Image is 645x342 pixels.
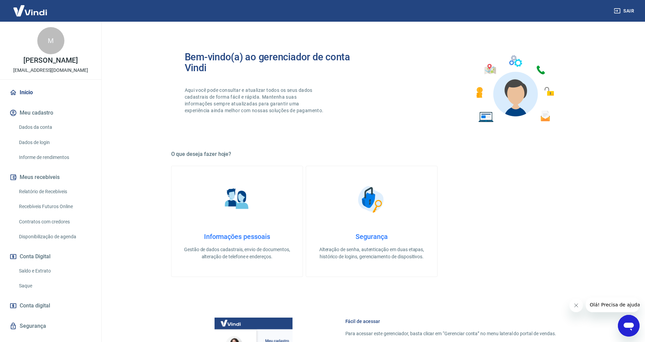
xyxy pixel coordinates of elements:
[16,185,93,199] a: Relatório de Recebíveis
[345,330,556,337] p: Para acessar este gerenciador, basta clicar em “Gerenciar conta” no menu lateral do portal de ven...
[8,85,93,100] a: Início
[16,279,93,293] a: Saque
[16,230,93,244] a: Disponibilização de agenda
[16,150,93,164] a: Informe de rendimentos
[16,136,93,149] a: Dados de login
[317,246,426,260] p: Alteração de senha, autenticação em duas etapas, histórico de logins, gerenciamento de dispositivos.
[185,87,325,114] p: Aqui você pode consultar e atualizar todos os seus dados cadastrais de forma fácil e rápida. Mant...
[470,52,559,126] img: Imagem de um avatar masculino com diversos icones exemplificando as funcionalidades do gerenciado...
[8,105,93,120] button: Meu cadastro
[16,120,93,134] a: Dados da conta
[586,297,640,312] iframe: Mensagem da empresa
[16,264,93,278] a: Saldo e Extrato
[16,215,93,229] a: Contratos com credores
[618,315,640,337] iframe: Botão para abrir a janela de mensagens
[345,318,556,325] h6: Fácil de acessar
[20,301,50,310] span: Conta digital
[569,299,583,312] iframe: Fechar mensagem
[182,233,292,241] h4: Informações pessoais
[8,249,93,264] button: Conta Digital
[182,246,292,260] p: Gestão de dados cadastrais, envio de documentos, alteração de telefone e endereços.
[8,298,93,313] a: Conta digital
[355,182,388,216] img: Segurança
[220,182,254,216] img: Informações pessoais
[317,233,426,241] h4: Segurança
[8,170,93,185] button: Meus recebíveis
[4,5,57,10] span: Olá! Precisa de ajuda?
[8,319,93,334] a: Segurança
[16,200,93,214] a: Recebíveis Futuros Online
[171,151,572,158] h5: O que deseja fazer hoje?
[612,5,637,17] button: Sair
[306,166,438,277] a: SegurançaSegurançaAlteração de senha, autenticação em duas etapas, histórico de logins, gerenciam...
[23,57,78,64] p: [PERSON_NAME]
[13,67,88,74] p: [EMAIL_ADDRESS][DOMAIN_NAME]
[185,52,372,73] h2: Bem-vindo(a) ao gerenciador de conta Vindi
[8,0,52,21] img: Vindi
[37,27,64,54] div: M
[171,166,303,277] a: Informações pessoaisInformações pessoaisGestão de dados cadastrais, envio de documentos, alteraçã...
